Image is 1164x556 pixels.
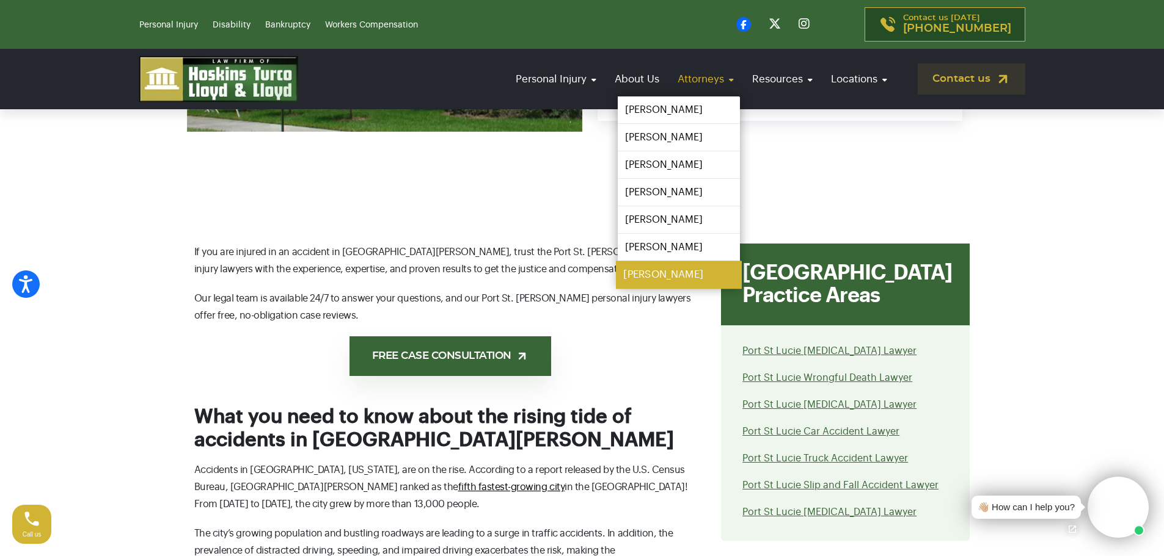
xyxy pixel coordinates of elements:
[194,461,707,513] p: Accidents in [GEOGRAPHIC_DATA], [US_STATE], are on the rise. According to a report released by th...
[742,507,917,517] a: Port St Lucie [MEDICAL_DATA] Lawyer
[742,346,917,356] a: Port St Lucie [MEDICAL_DATA] Lawyer
[618,96,740,123] a: [PERSON_NAME]
[325,21,418,29] a: Workers Compensation
[903,14,1011,35] p: Contact us [DATE]
[213,21,251,29] a: Disability
[918,63,1025,95] a: Contact us
[139,56,298,102] img: logo
[618,151,740,178] a: [PERSON_NAME]
[742,480,939,490] a: Port St Lucie Slip and Fall Accident Lawyer
[618,179,740,206] a: [PERSON_NAME]
[825,62,893,96] a: Locations
[618,206,740,233] a: [PERSON_NAME]
[458,482,565,492] a: fifth fastest-growing city
[978,500,1075,514] div: 👋🏼 How can I help you?
[265,21,310,29] a: Bankruptcy
[742,453,908,463] a: Port St Lucie Truck Accident Lawyer
[194,290,707,324] p: Our legal team is available 24/7 to answer your questions, and our Port St. [PERSON_NAME] persona...
[609,62,665,96] a: About Us
[1060,516,1085,542] a: Open chat
[742,427,899,436] a: Port St Lucie Car Accident Lawyer
[23,531,42,538] span: Call us
[516,350,529,363] img: arrow-up-right-light.svg
[618,234,740,261] a: [PERSON_NAME]
[618,124,740,151] a: [PERSON_NAME]
[616,261,742,289] a: [PERSON_NAME]
[742,373,912,383] a: Port St Lucie Wrongful Death Lawyer
[903,23,1011,35] span: [PHONE_NUMBER]
[350,336,551,376] a: FREE CASE CONSULTATION
[742,400,917,410] a: Port St Lucie [MEDICAL_DATA] Lawyer
[194,405,707,452] h2: What you need to know about the rising tide of accidents in [GEOGRAPHIC_DATA][PERSON_NAME]
[746,62,819,96] a: Resources
[721,244,970,325] div: [GEOGRAPHIC_DATA] Practice Areas
[194,244,707,278] p: If you are injured in an accident in [GEOGRAPHIC_DATA][PERSON_NAME], trust the Port St. [PERSON_N...
[672,62,740,96] a: Attorneys
[865,7,1025,42] a: Contact us [DATE][PHONE_NUMBER]
[139,21,198,29] a: Personal Injury
[510,62,602,96] a: Personal Injury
